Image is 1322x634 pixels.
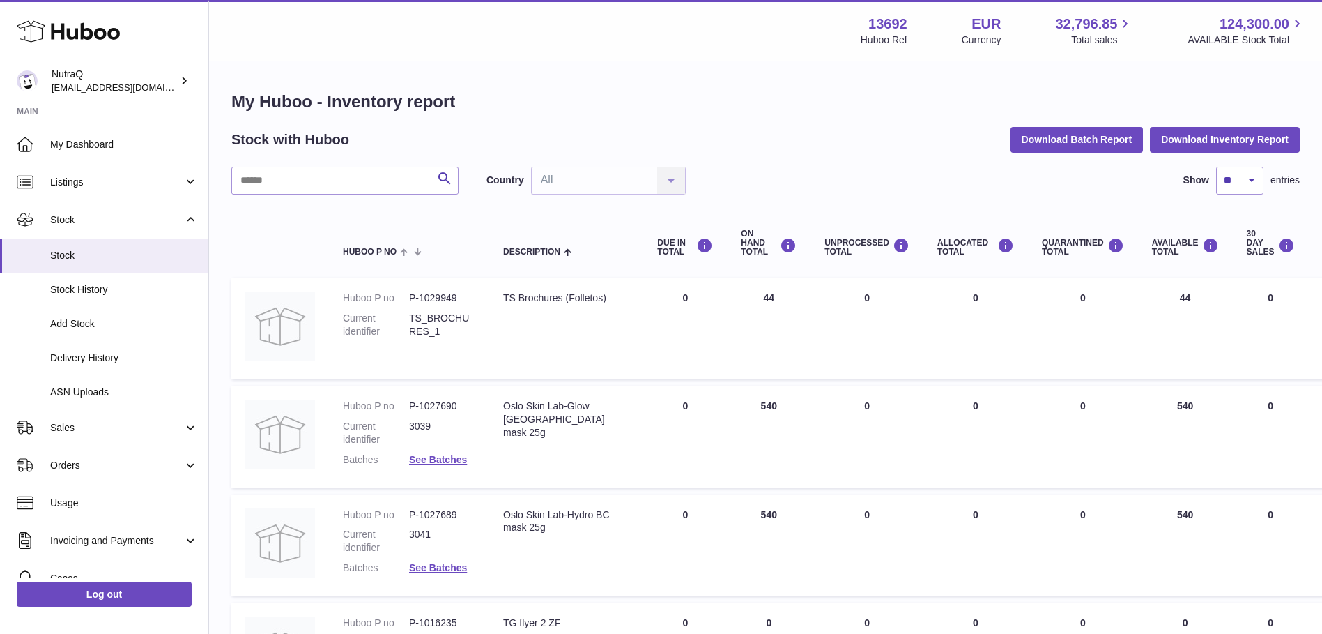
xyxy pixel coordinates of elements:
[1055,15,1133,47] a: 32,796.85 Total sales
[50,176,183,189] span: Listings
[1220,15,1289,33] span: 124,300.00
[503,617,629,630] div: TG flyer 2 ZF
[1233,386,1309,488] td: 0
[1233,495,1309,596] td: 0
[1055,15,1117,33] span: 32,796.85
[409,312,475,338] dd: TS_BROCHURES_1
[409,562,467,573] a: See Batches
[409,400,475,413] dd: P-1027690
[1152,238,1219,257] div: AVAILABLE Total
[231,91,1300,113] h1: My Huboo - Inventory report
[1188,15,1305,47] a: 124,300.00 AVAILABLE Stock Total
[343,420,409,446] dt: Current identifier
[343,561,409,575] dt: Batches
[409,454,467,465] a: See Batches
[657,238,713,257] div: DUE IN TOTAL
[50,249,198,262] span: Stock
[231,130,349,149] h2: Stock with Huboo
[409,528,475,554] dd: 3041
[50,386,198,399] span: ASN Uploads
[741,229,797,257] div: ON HAND Total
[643,278,727,379] td: 0
[50,459,183,472] span: Orders
[50,572,198,585] span: Cases
[923,278,1028,379] td: 0
[245,508,315,578] img: product image
[1138,278,1233,379] td: 44
[50,213,183,227] span: Stock
[727,278,810,379] td: 44
[1233,278,1309,379] td: 0
[1080,617,1086,628] span: 0
[50,283,198,296] span: Stock History
[868,15,907,33] strong: 13692
[1183,174,1209,187] label: Show
[1042,238,1124,257] div: QUARANTINED Total
[1071,33,1133,47] span: Total sales
[1270,174,1300,187] span: entries
[1080,292,1086,303] span: 0
[1188,33,1305,47] span: AVAILABLE Stock Total
[727,386,810,488] td: 540
[50,534,183,548] span: Invoicing and Payments
[861,33,907,47] div: Huboo Ref
[1138,386,1233,488] td: 540
[923,386,1028,488] td: 0
[17,70,38,91] img: log@nutraq.com
[343,453,409,467] dt: Batches
[810,278,923,379] td: 0
[1080,400,1086,412] span: 0
[52,82,205,93] span: [EMAIL_ADDRESS][DOMAIN_NAME]
[923,495,1028,596] td: 0
[343,400,409,413] dt: Huboo P no
[409,508,475,522] dd: P-1027689
[50,138,198,151] span: My Dashboard
[727,495,810,596] td: 540
[343,528,409,554] dt: Current identifier
[17,582,192,607] a: Log out
[50,352,198,365] span: Delivery History
[503,508,629,535] div: Oslo Skin Lab-Hydro BC mask 25g
[503,292,629,305] div: TS Brochures (Folletos)
[962,33,1001,47] div: Currency
[50,497,198,510] span: Usage
[486,174,524,187] label: Country
[343,248,397,257] span: Huboo P no
[503,248,560,257] span: Description
[1138,495,1233,596] td: 540
[50,421,183,435] span: Sales
[50,317,198,331] span: Add Stock
[245,400,315,469] img: product image
[343,312,409,338] dt: Current identifier
[810,386,923,488] td: 0
[409,617,475,630] dd: P-1016235
[343,292,409,305] dt: Huboo P no
[937,238,1014,257] div: ALLOCATED Total
[343,617,409,630] dt: Huboo P no
[409,292,475,305] dd: P-1029949
[643,495,727,596] td: 0
[343,508,409,522] dt: Huboo P no
[1080,509,1086,520] span: 0
[52,68,177,94] div: NutraQ
[1247,229,1295,257] div: 30 DAY SALES
[245,292,315,361] img: product image
[971,15,1001,33] strong: EUR
[1010,127,1144,152] button: Download Batch Report
[810,495,923,596] td: 0
[824,238,909,257] div: UNPROCESSED Total
[409,420,475,446] dd: 3039
[503,400,629,439] div: Oslo Skin Lab-Glow [GEOGRAPHIC_DATA] mask 25g
[1150,127,1300,152] button: Download Inventory Report
[643,386,727,488] td: 0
